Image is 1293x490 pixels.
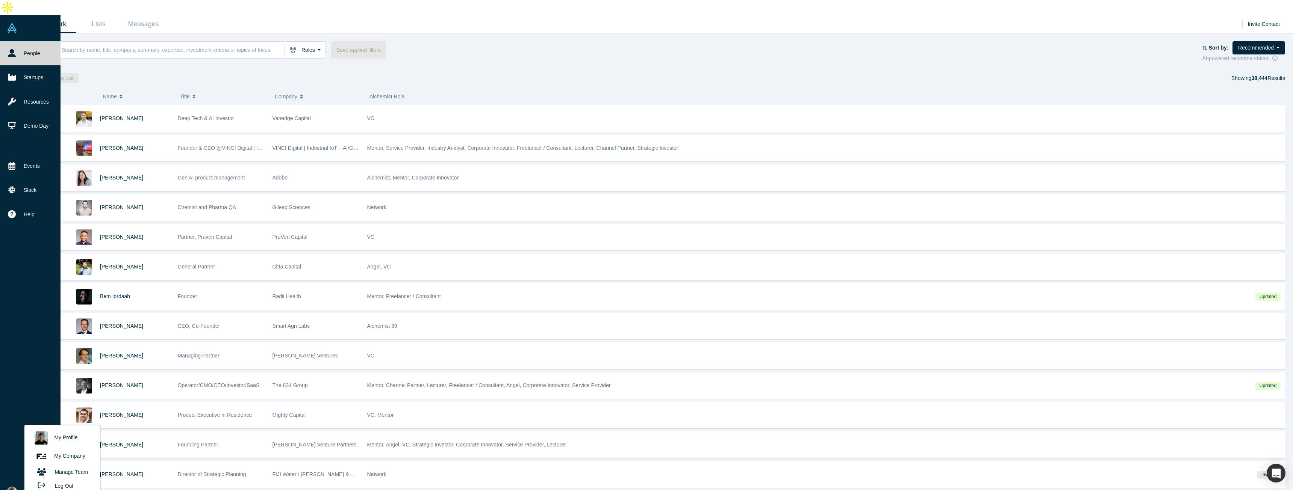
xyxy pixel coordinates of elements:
[367,145,678,151] span: Mentor, Service Provider, Industry Analyst, Corporate Innovator, Freelancer / Consultant, Lecture...
[61,41,285,59] input: Search by name, title, company, summary, expertise, investment criteria or topics of focus
[100,204,143,210] span: [PERSON_NAME]
[1257,471,1278,479] span: Invited
[273,293,301,299] span: Radii Health
[76,348,92,364] img: Lawrence Barclay's Profile Image
[178,264,215,270] span: General Partner
[31,447,93,466] a: My Company
[367,471,386,477] span: Network
[180,89,190,104] span: Title
[35,431,48,445] img: Ashkan Yousefi's profile
[273,353,338,359] span: [PERSON_NAME] Ventures
[76,111,92,127] img: Darren Thomson's Profile Image
[1231,73,1285,83] div: Showing
[103,89,117,104] span: Name
[1202,54,1285,62] div: AI-powered recommendation
[121,15,166,33] a: Messages
[1251,75,1267,81] strong: 38,444
[100,412,143,418] a: [PERSON_NAME]
[100,442,143,448] a: [PERSON_NAME]
[35,450,48,463] img: FelixFusion's profile
[178,145,336,151] span: Founder & CEO @VINCI Digital | IIoT + AI/GenAI Strategic Advisory
[100,115,143,121] a: [PERSON_NAME]
[100,293,130,299] a: Bem Iordaah
[100,145,143,151] a: [PERSON_NAME]
[273,323,310,329] span: Smart Agri Labs
[1232,41,1285,54] button: Recommended
[178,234,232,240] span: Partner, Pruven Capital
[76,259,92,275] img: Jim Mao's Profile Image
[367,234,374,240] span: VC
[367,353,374,359] span: VC
[367,115,374,121] span: VC
[24,211,35,219] span: Help
[100,234,143,240] a: [PERSON_NAME]
[100,323,143,329] a: [PERSON_NAME]
[178,382,260,388] span: Operator/CMO/CEO/Investor/SaaS
[367,204,386,210] span: Network
[76,289,92,305] img: Bem Iordaah's Profile Image
[178,471,246,477] span: Director of Strategic Planning
[367,293,441,299] span: Mentor, Freelancer / Consultant
[100,382,143,388] a: [PERSON_NAME]
[178,293,197,299] span: Founder
[178,115,234,121] span: Deep Tech & AI Investor
[178,175,245,181] span: Gen AI product management
[367,442,566,448] span: Mentor, Angel, VC, Strategic Investor, Corporate Innovator, Service Provider, Lecturer
[273,442,357,448] span: [PERSON_NAME] Venture Partners
[273,471,367,477] span: FIJI Water / [PERSON_NAME] & Winery
[44,73,79,83] button: Add to List
[76,170,92,186] img: Angela Lau's Profile Image
[275,89,297,104] span: Company
[178,353,220,359] span: Managing Partner
[76,140,92,156] img: Fabio Bottacci's Profile Image
[76,318,92,334] img: Kirill Gusev's Profile Image
[76,378,92,394] img: Bill Kahlert's Profile Image
[369,93,404,100] span: Alchemist Role
[178,412,252,418] span: Product Executive in Residence
[273,382,308,388] span: The 834 Group
[100,353,143,359] a: [PERSON_NAME]
[103,89,172,104] button: Name
[367,382,611,388] span: Mentor, Channel Partner, Lecturer, Freelancer / Consultant, Angel, Corporate Innovator, Service P...
[1242,19,1285,29] button: Invite Contact
[178,323,220,329] span: CEO, Co-Founder
[31,466,93,479] a: Manage Team
[100,264,143,270] a: [PERSON_NAME]
[76,15,121,33] a: Lists
[285,41,326,59] button: Roles
[273,234,307,240] span: PruVen Capital
[76,407,92,423] img: Manik Taneja's Profile Image
[273,115,311,121] span: Vanedge Capital
[273,204,310,210] span: Gilead Sciences
[178,442,218,448] span: Founding Partner
[180,89,267,104] button: Title
[273,264,301,270] span: Citta Capital
[367,323,397,329] span: Alchemist 39
[367,412,394,418] span: VC, Mentor
[1255,382,1280,390] span: Updated
[76,200,92,216] img: James Morris's Profile Image
[1251,75,1285,81] span: Results
[76,229,92,245] img: Sudip Chakrabarti's Profile Image
[100,175,143,181] a: [PERSON_NAME]
[331,41,386,59] button: Save applied filters
[1209,45,1229,51] strong: Sort by:
[31,429,93,447] a: My Profile
[367,175,459,181] span: Alchemist, Mentor, Corporate Innovator
[7,23,17,33] img: Alchemist Vault Logo
[273,412,306,418] span: Mighty Capital
[100,471,143,477] a: [PERSON_NAME]
[273,175,288,181] span: Adobe
[178,204,236,210] span: Chemist and Pharma QA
